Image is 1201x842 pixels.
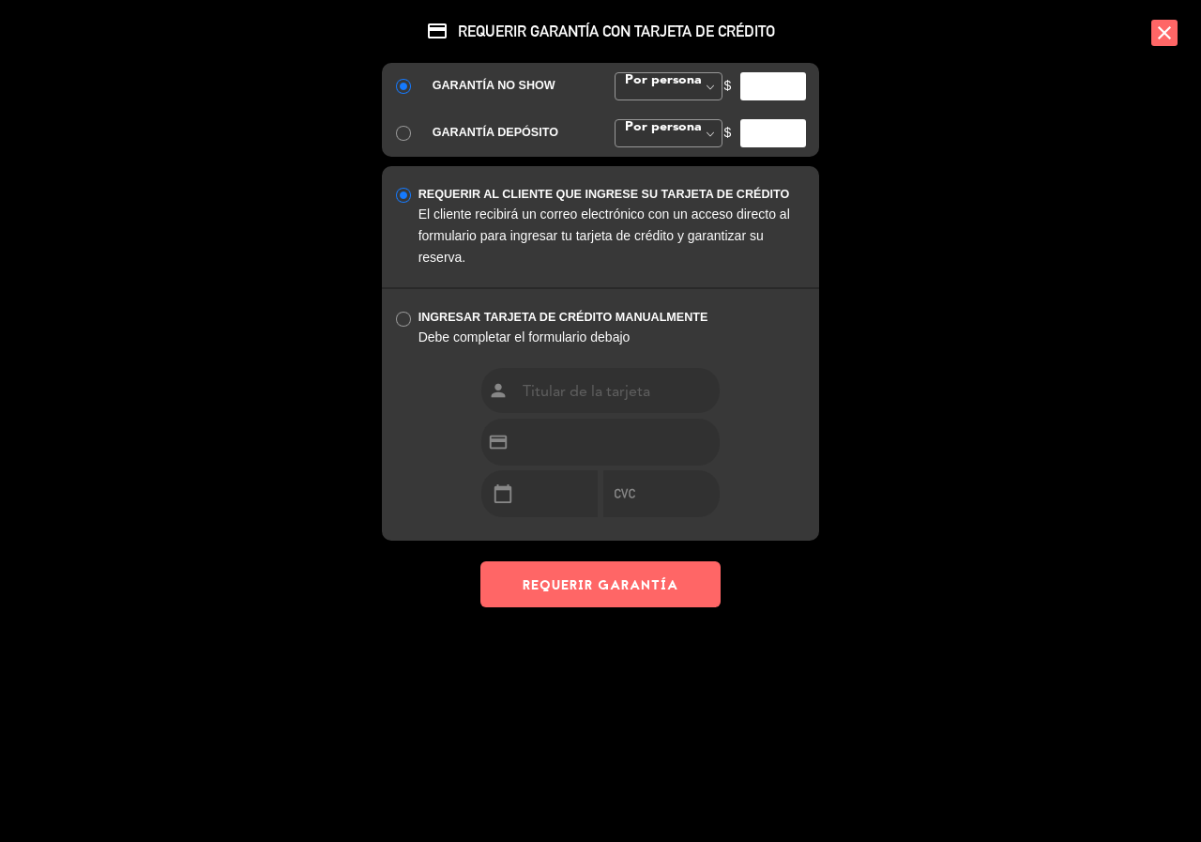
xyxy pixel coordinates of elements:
[418,327,806,348] div: Debe completar el formulario debajo
[433,76,586,96] div: GARANTÍA NO SHOW
[724,75,732,97] span: $
[480,561,721,607] button: REQUERIR GARANTÍA
[418,308,806,328] div: INGRESAR TARJETA DE CRÉDITO MANUALMENTE
[418,185,806,205] div: REQUERIR AL CLIENTE QUE INGRESE SU TARJETA DE CRÉDITO
[426,20,448,42] i: credit_card
[620,73,702,86] span: Por persona
[382,20,819,42] span: REQUERIR GARANTÍA CON TARJETA DE CRÉDITO
[724,122,732,144] span: $
[433,123,586,143] div: GARANTÍA DEPÓSITO
[418,204,806,268] div: El cliente recibirá un correo electrónico con un acceso directo al formulario para ingresar tu ta...
[620,120,702,133] span: Por persona
[1151,20,1178,46] i: close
